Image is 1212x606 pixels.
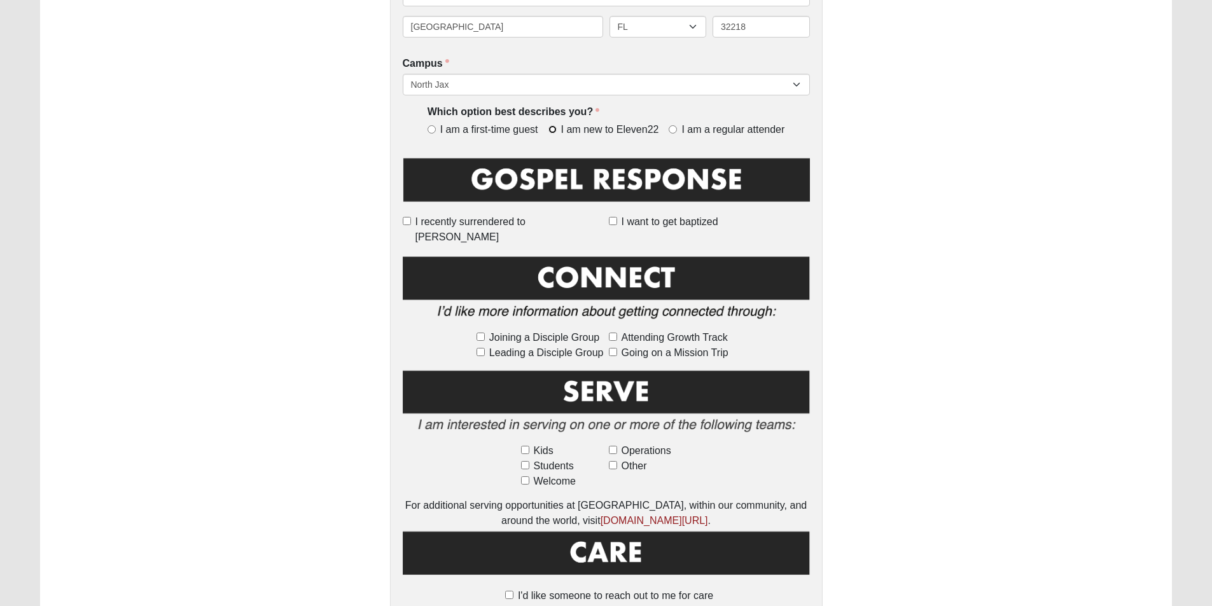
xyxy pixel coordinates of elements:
input: Leading a Disciple Group [477,348,485,356]
img: Serve2.png [403,368,810,441]
div: For additional serving opportunities at [GEOGRAPHIC_DATA], within our community, and around the w... [403,498,810,528]
label: Campus [403,57,449,71]
input: I recently surrendered to [PERSON_NAME] [403,217,411,225]
span: Other [622,458,647,474]
input: I'd like someone to reach out to me for care [505,591,513,599]
span: I am a regular attender [681,123,784,137]
input: Other [609,461,617,469]
input: Joining a Disciple Group [477,333,485,341]
span: I want to get baptized [622,214,718,230]
span: Operations [622,443,671,458]
input: Operations [609,446,617,454]
input: I want to get baptized [609,217,617,225]
span: Going on a Mission Trip [622,345,728,361]
span: Leading a Disciple Group [489,345,604,361]
img: Care.png [403,528,810,586]
input: I am a regular attender [669,125,677,134]
input: Zip [713,16,810,38]
img: Connect.png [403,254,810,327]
input: Students [521,461,529,469]
input: I am a first-time guest [428,125,436,134]
span: I recently surrendered to [PERSON_NAME] [415,214,604,245]
label: Which option best describes you? [428,105,599,120]
span: I am new to Eleven22 [561,123,659,137]
input: City [403,16,603,38]
input: Going on a Mission Trip [609,348,617,356]
a: [DOMAIN_NAME][URL] [601,515,708,526]
input: Attending Growth Track [609,333,617,341]
span: I am a first-time guest [440,123,538,137]
input: I am new to Eleven22 [548,125,557,134]
span: Joining a Disciple Group [489,330,599,345]
img: GospelResponseBLK.png [403,156,810,212]
span: Attending Growth Track [622,330,728,345]
input: Welcome [521,476,529,485]
input: Kids [521,446,529,454]
span: I'd like someone to reach out to me for care [518,590,713,601]
span: Students [534,458,574,474]
span: Welcome [534,474,576,489]
span: Kids [534,443,554,458]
